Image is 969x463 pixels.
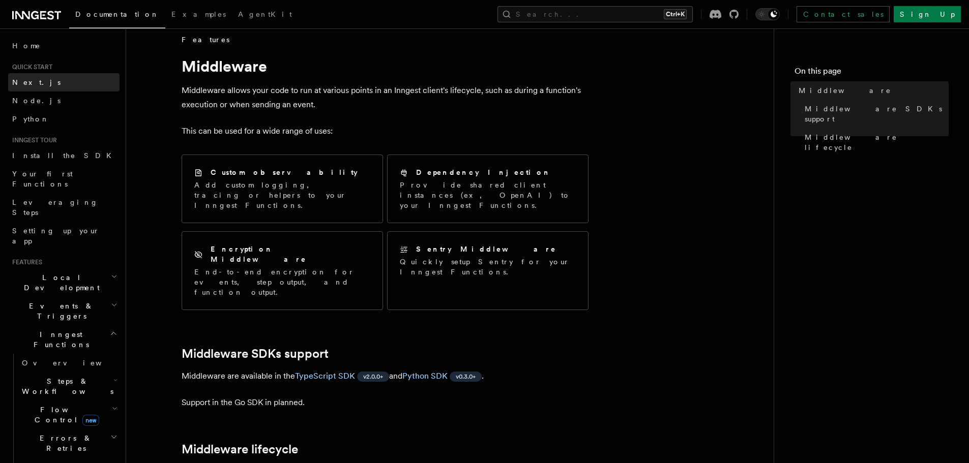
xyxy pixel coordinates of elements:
h2: Sentry Middleware [416,244,556,254]
a: Custom observabilityAdd custom logging, tracing or helpers to your Inngest Functions. [182,155,383,223]
span: Local Development [8,272,111,293]
span: Features [8,258,42,266]
span: Your first Functions [12,170,73,188]
span: Node.js [12,97,61,105]
span: Inngest Functions [8,329,110,350]
a: Documentation [69,3,165,28]
span: Setting up your app [12,227,100,245]
h2: Encryption Middleware [211,244,370,264]
h2: Dependency Injection [416,167,551,177]
span: Flow Control [18,405,112,425]
h4: On this page [795,65,949,81]
span: v2.0.0+ [363,373,383,381]
p: Support in the Go SDK in planned. [182,395,589,410]
span: Middleware [799,85,891,96]
a: Overview [18,354,120,372]
a: Dependency InjectionProvide shared client instances (ex, OpenAI) to your Inngest Functions. [387,155,589,223]
a: TypeScript SDK [295,371,355,381]
a: Middleware [795,81,949,100]
button: Search...Ctrl+K [497,6,693,22]
button: Local Development [8,268,120,297]
a: Python SDK [402,371,448,381]
span: Errors & Retries [18,433,110,453]
p: Quickly setup Sentry for your Inngest Functions. [400,257,576,277]
a: Python [8,110,120,128]
span: Documentation [75,10,159,18]
button: Steps & Workflows [18,372,120,400]
a: Sentry MiddlewareQuickly setup Sentry for your Inngest Functions. [387,231,589,310]
a: Next.js [8,73,120,91]
a: Middleware lifecycle [182,442,298,456]
span: Leveraging Steps [12,198,98,217]
span: Home [12,41,41,51]
span: Install the SDK [12,151,118,160]
span: Examples [171,10,226,18]
a: Sign Up [894,6,961,22]
span: Events & Triggers [8,301,111,321]
a: Install the SDK [8,146,120,165]
span: Steps & Workflows [18,376,113,396]
a: Your first Functions [8,165,120,193]
a: AgentKit [232,3,298,27]
button: Toggle dark mode [755,8,780,20]
button: Inngest Functions [8,325,120,354]
a: Encryption MiddlewareEnd-to-end encryption for events, step output, and function output. [182,231,383,310]
a: Leveraging Steps [8,193,120,222]
span: new [82,415,99,426]
a: Home [8,37,120,55]
p: Middleware allows your code to run at various points in an Inngest client's lifecycle, such as du... [182,83,589,112]
span: Features [182,35,229,45]
p: End-to-end encryption for events, step output, and function output. [194,267,370,297]
a: Middleware SDKs support [801,100,949,128]
span: Inngest tour [8,136,57,144]
h2: Custom observability [211,167,358,177]
span: Middleware lifecycle [805,132,949,152]
p: Add custom logging, tracing or helpers to your Inngest Functions. [194,180,370,210]
span: Overview [22,359,127,367]
p: This can be used for a wide range of uses: [182,124,589,138]
h1: Middleware [182,57,589,75]
span: Middleware SDKs support [805,104,949,124]
span: Next.js [12,78,61,86]
a: Middleware SDKs support [182,347,329,361]
a: Node.js [8,91,120,110]
span: AgentKit [238,10,292,18]
button: Errors & Retries [18,429,120,457]
a: Examples [165,3,232,27]
span: Python [12,115,49,123]
p: Middleware are available in the and . [182,369,589,383]
span: v0.3.0+ [456,373,476,381]
span: Quick start [8,63,52,71]
a: Contact sales [797,6,890,22]
kbd: Ctrl+K [664,9,687,19]
button: Events & Triggers [8,297,120,325]
p: Provide shared client instances (ex, OpenAI) to your Inngest Functions. [400,180,576,210]
a: Middleware lifecycle [801,128,949,157]
a: Setting up your app [8,222,120,250]
button: Flow Controlnew [18,400,120,429]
